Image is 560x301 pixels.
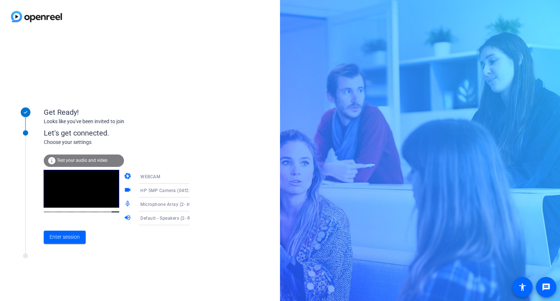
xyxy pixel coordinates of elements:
[44,128,205,138] div: Let's get connected.
[124,172,133,181] mat-icon: camera
[44,231,86,244] button: Enter session
[124,214,133,223] mat-icon: volume_up
[140,174,160,179] span: WEBCAM
[44,118,190,125] div: Looks like you've been invited to join
[140,215,224,221] span: Default - Speakers (2- Realtek(R) Audio)
[542,283,551,292] mat-icon: message
[124,186,133,195] mat-icon: videocam
[57,158,108,163] span: Test your audio and video
[140,187,203,193] span: HP 5MP Camera (04f2:b738)
[44,138,205,146] div: Choose your settings
[44,107,190,118] div: Get Ready!
[50,233,80,241] span: Enter session
[140,201,307,207] span: Microphone Array (2- Intel® Smart Sound Technology for Digital Microphones)
[518,283,527,292] mat-icon: accessibility
[47,156,56,165] mat-icon: info
[124,200,133,209] mat-icon: mic_none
